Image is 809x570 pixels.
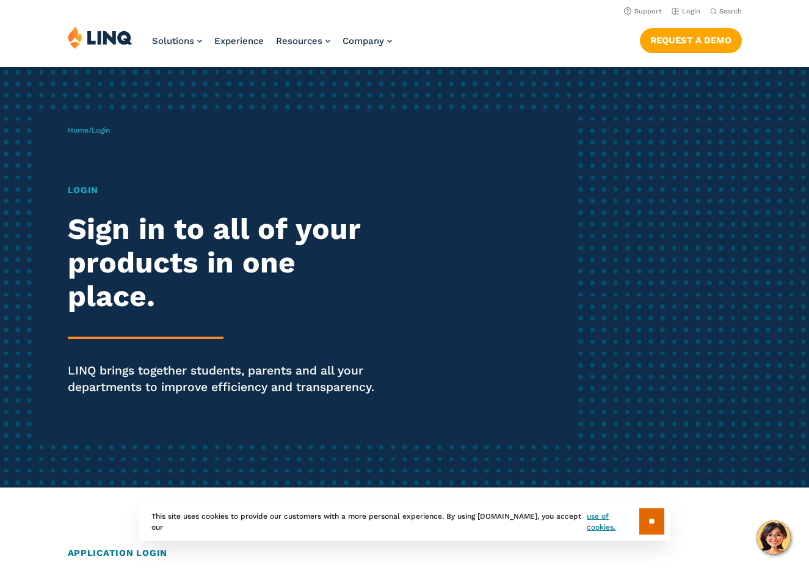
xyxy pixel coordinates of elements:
a: Home [68,126,89,134]
h1: Login [68,183,380,197]
button: Open Search Bar [710,7,742,16]
button: Hello, have a question? Let’s chat. [756,521,791,555]
span: Solutions [152,35,194,46]
a: Experience [214,35,264,46]
span: Search [719,7,742,15]
a: Login [672,7,700,15]
span: Company [343,35,384,46]
a: Company [343,35,392,46]
span: Login [92,126,110,134]
a: use of cookies. [587,511,639,533]
span: / [68,126,110,134]
h2: Sign in to all of your products in one place. [68,213,380,313]
div: This site uses cookies to provide our customers with a more personal experience. By using [DOMAIN... [139,502,670,541]
a: Request a Demo [640,28,742,53]
a: Support [624,7,662,15]
a: Solutions [152,35,202,46]
img: LINQ | K‑12 Software [68,26,132,49]
nav: Button Navigation [640,26,742,53]
p: LINQ brings together students, parents and all your departments to improve efficiency and transpa... [68,362,380,396]
a: Resources [276,35,330,46]
nav: Primary Navigation [152,26,392,66]
span: Resources [276,35,322,46]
